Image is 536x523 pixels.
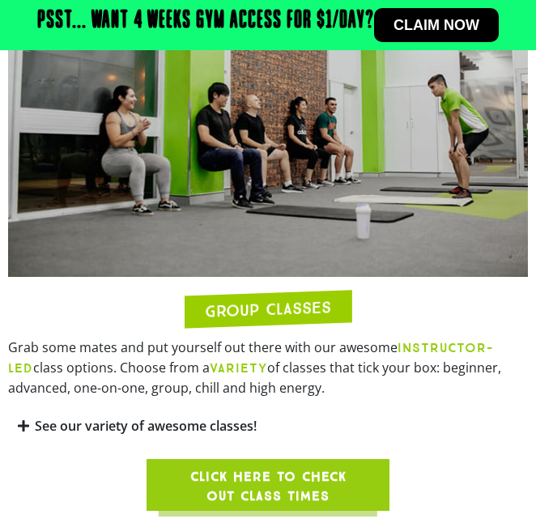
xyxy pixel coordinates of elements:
p: Grab some mates and put yourself out there with our awesome class options. Choose from a of class... [8,338,528,398]
a: Click here to check out class times [147,459,389,511]
b: VARIETY [210,360,267,376]
a: Claim now [374,8,499,42]
div: See our variety of awesome classes! [8,410,528,443]
span: Claim now [393,18,479,32]
span: Click here to check out class times [185,467,351,506]
h2: GROUP CLASSES [205,300,331,320]
h2: Psst... Want 4 weeks gym access for $1/day? [37,8,374,34]
a: See our variety of awesome classes! [35,417,257,435]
